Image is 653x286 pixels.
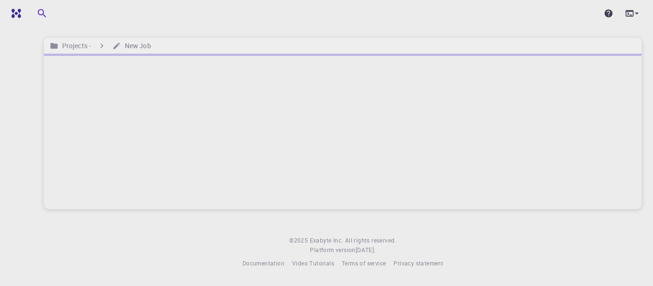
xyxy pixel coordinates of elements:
[393,259,443,268] a: Privacy statement
[58,41,91,51] h6: Projects -
[356,245,376,255] a: [DATE].
[292,259,334,268] a: Video Tutorials
[345,236,396,245] span: All rights reserved.
[121,41,151,51] h6: New Job
[242,259,284,267] span: Documentation
[393,259,443,267] span: Privacy statement
[48,41,153,51] nav: breadcrumb
[8,9,21,18] img: logo
[310,245,355,255] span: Platform version
[342,259,386,267] span: Terms of service
[356,246,376,254] span: [DATE] .
[292,259,334,267] span: Video Tutorials
[310,236,343,244] span: Exabyte Inc.
[242,259,284,268] a: Documentation
[310,236,343,245] a: Exabyte Inc.
[289,236,309,245] span: © 2025
[342,259,386,268] a: Terms of service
